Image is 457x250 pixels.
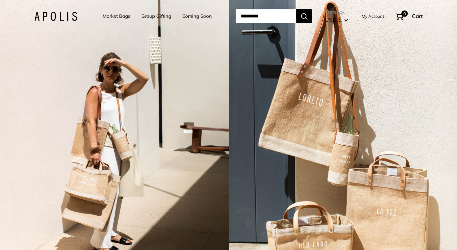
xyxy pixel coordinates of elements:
[236,9,296,23] input: Search...
[325,8,348,16] span: Currency
[325,16,341,23] span: USD $
[362,12,384,20] a: My Account
[34,12,77,21] img: Apolis
[141,12,171,21] a: Group Gifting
[103,12,130,21] a: Market Bags
[401,10,408,17] span: 0
[296,9,312,23] button: Search
[412,13,423,19] span: Cart
[395,11,423,21] a: 0 Cart
[182,12,212,21] a: Coming Soon
[325,15,348,25] button: USD $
